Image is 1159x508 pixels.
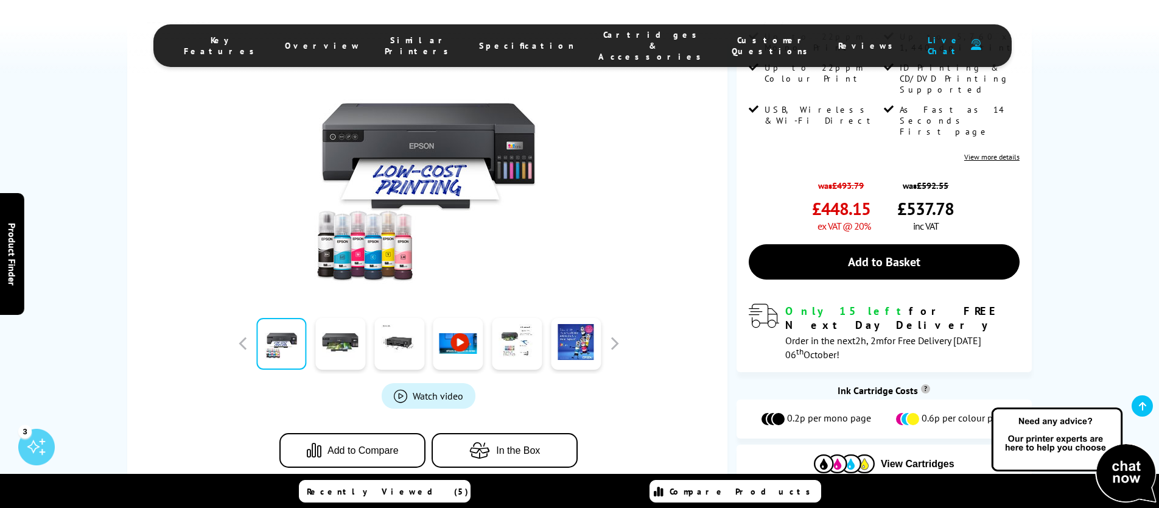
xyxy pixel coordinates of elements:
[765,104,881,126] span: USB, Wireless & Wi-Fi Direct
[964,152,1020,161] a: View more details
[971,39,981,51] img: user-headset-duotone.svg
[921,384,930,393] sup: Cost per page
[812,197,870,220] span: £448.15
[496,445,540,456] span: In the Box
[385,35,455,57] span: Similar Printers
[785,304,1020,332] div: for FREE Next Day Delivery
[432,433,578,468] button: In the Box
[749,244,1020,280] a: Add to Basket
[299,480,471,503] a: Recently Viewed (5)
[897,197,954,220] span: £537.78
[838,40,899,51] span: Reviews
[184,35,261,57] span: Key Features
[650,480,821,503] a: Compare Products
[832,180,864,191] strike: £493.79
[913,220,939,232] span: inc VAT
[413,390,463,402] span: Watch video
[796,346,804,357] sup: th
[787,412,871,426] span: 0.2p per mono page
[818,220,870,232] span: ex VAT @ 20%
[814,454,875,473] img: Cartridges
[855,334,884,347] span: 2h, 2m
[897,174,954,191] span: was
[670,486,817,497] span: Compare Products
[479,40,574,51] span: Specification
[732,35,814,57] span: Customer Questions
[812,174,870,191] span: was
[917,180,948,191] strike: £592.55
[309,50,548,289] img: Epson EcoTank ET-18100
[900,62,1017,95] span: ID Printing & CD/DVD Printing Supported
[279,433,425,468] button: Add to Compare
[6,223,18,286] span: Product Finder
[18,425,32,438] div: 3
[737,384,1032,397] div: Ink Cartridge Costs
[307,486,469,497] span: Recently Viewed (5)
[989,406,1159,506] img: Open Live Chat window
[598,29,707,62] span: Cartridges & Accessories
[285,40,360,51] span: Overview
[746,454,1023,474] button: View Cartridges
[327,445,399,456] span: Add to Compare
[881,459,954,470] span: View Cartridges
[922,412,1008,426] span: 0.6p per colour page
[382,383,475,409] a: Product_All_Videos
[749,304,1020,360] div: modal_delivery
[923,35,965,57] span: Live Chat
[785,304,909,318] span: Only 15 left
[900,104,1017,137] span: As Fast as 14 Seconds First page
[785,334,981,361] span: Order in the next for Free Delivery [DATE] 06 October!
